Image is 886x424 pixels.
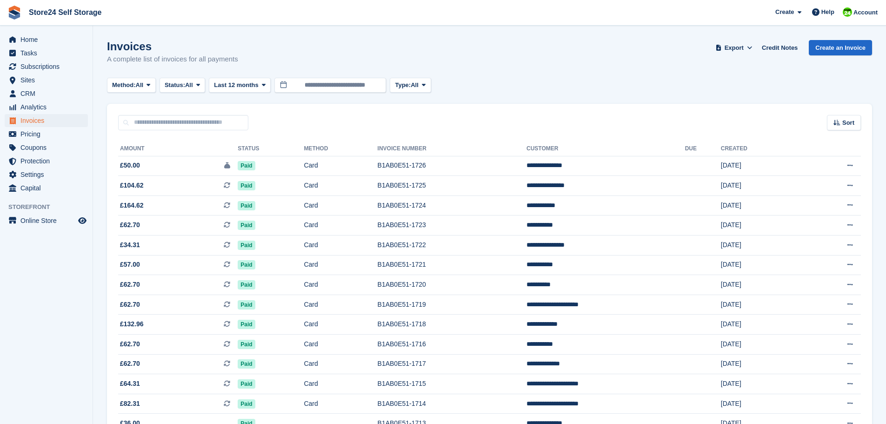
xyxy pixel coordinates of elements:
[853,8,878,17] span: Account
[378,255,526,275] td: B1AB0E51-1721
[304,215,377,236] td: Card
[120,399,140,409] span: £82.31
[304,236,377,256] td: Card
[120,181,144,190] span: £104.62
[5,33,88,46] a: menu
[120,240,140,250] span: £34.31
[120,260,140,269] span: £57.00
[304,141,377,156] th: Method
[5,74,88,87] a: menu
[7,6,21,20] img: stora-icon-8386f47178a22dfd0bd8f6a31ec36ba5ce8667c1dd55bd0f319d3a0aa187defe.svg
[120,339,140,349] span: £62.70
[821,7,834,17] span: Help
[120,359,140,369] span: £62.70
[713,40,754,55] button: Export
[20,114,76,127] span: Invoices
[238,280,255,289] span: Paid
[5,155,88,168] a: menu
[107,78,156,93] button: Method: All
[304,176,377,196] td: Card
[304,315,377,335] td: Card
[20,128,76,141] span: Pricing
[8,202,93,212] span: Storefront
[304,335,377,355] td: Card
[20,60,76,73] span: Subscriptions
[20,141,76,154] span: Coupons
[411,81,419,90] span: All
[685,141,721,156] th: Due
[721,195,802,215] td: [DATE]
[721,275,802,295] td: [DATE]
[238,181,255,190] span: Paid
[238,379,255,389] span: Paid
[304,275,377,295] td: Card
[20,47,76,60] span: Tasks
[214,81,258,90] span: Last 12 months
[304,354,377,374] td: Card
[20,168,76,181] span: Settings
[721,295,802,315] td: [DATE]
[721,394,802,414] td: [DATE]
[120,280,140,289] span: £62.70
[842,118,854,128] span: Sort
[238,359,255,369] span: Paid
[721,236,802,256] td: [DATE]
[165,81,185,90] span: Status:
[20,214,76,227] span: Online Store
[721,335,802,355] td: [DATE]
[378,156,526,176] td: B1AB0E51-1726
[775,7,794,17] span: Create
[5,128,88,141] a: menu
[77,215,88,226] a: Preview store
[209,78,271,93] button: Last 12 months
[5,60,88,73] a: menu
[809,40,872,55] a: Create an Invoice
[112,81,136,90] span: Method:
[238,340,255,349] span: Paid
[107,54,238,65] p: A complete list of invoices for all payments
[120,220,140,230] span: £62.70
[304,156,377,176] td: Card
[526,141,685,156] th: Customer
[378,374,526,394] td: B1AB0E51-1715
[238,300,255,310] span: Paid
[238,241,255,250] span: Paid
[20,87,76,100] span: CRM
[238,201,255,210] span: Paid
[160,78,205,93] button: Status: All
[5,182,88,195] a: menu
[25,5,106,20] a: Store24 Self Storage
[5,101,88,114] a: menu
[107,40,238,53] h1: Invoices
[120,201,144,210] span: £164.62
[238,260,255,269] span: Paid
[721,141,802,156] th: Created
[721,215,802,236] td: [DATE]
[378,335,526,355] td: B1AB0E51-1716
[721,176,802,196] td: [DATE]
[20,33,76,46] span: Home
[843,7,852,17] img: Robert Sears
[5,47,88,60] a: menu
[378,315,526,335] td: B1AB0E51-1718
[395,81,411,90] span: Type:
[5,114,88,127] a: menu
[238,161,255,170] span: Paid
[304,374,377,394] td: Card
[5,168,88,181] a: menu
[721,315,802,335] td: [DATE]
[5,214,88,227] a: menu
[304,255,377,275] td: Card
[120,300,140,310] span: £62.70
[378,236,526,256] td: B1AB0E51-1722
[378,394,526,414] td: B1AB0E51-1714
[5,141,88,154] a: menu
[378,354,526,374] td: B1AB0E51-1717
[120,379,140,389] span: £64.31
[721,255,802,275] td: [DATE]
[721,156,802,176] td: [DATE]
[5,87,88,100] a: menu
[304,295,377,315] td: Card
[238,320,255,329] span: Paid
[118,141,238,156] th: Amount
